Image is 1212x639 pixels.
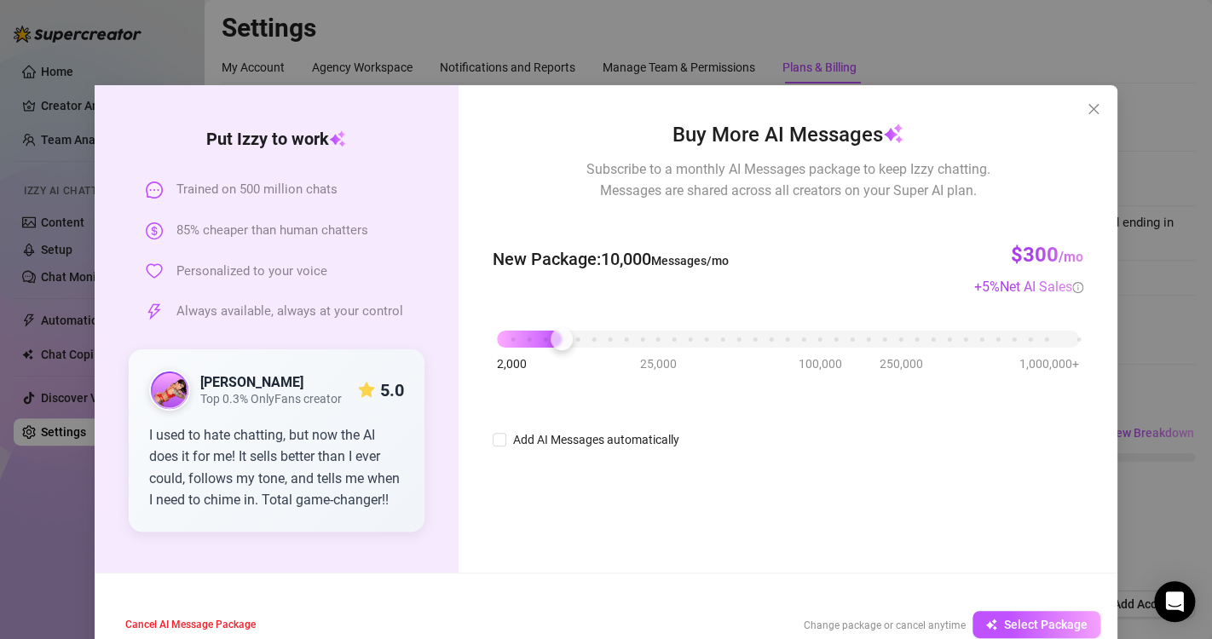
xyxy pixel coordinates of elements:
[1080,102,1107,116] span: Close
[112,611,269,638] button: Cancel AI Message Package
[146,222,163,239] span: dollar
[586,158,990,201] span: Subscribe to a monthly AI Messages package to keep Izzy chatting. Messages are shared across all ...
[1080,95,1107,123] button: Close
[1004,618,1088,631] span: Select Package
[651,254,729,268] span: Messages/mo
[146,181,163,199] span: message
[146,303,163,320] span: thunderbolt
[200,374,303,390] strong: [PERSON_NAME]
[513,430,679,449] div: Add AI Messages automatically
[799,354,842,373] span: 100,000
[1154,581,1195,622] div: Open Intercom Messenger
[149,424,404,511] div: I used to hate chatting, but now the AI does it for me! It sells better than I ever could, follow...
[974,279,1083,295] span: + 5 %
[176,221,368,241] span: 85% cheaper than human chatters
[880,354,923,373] span: 250,000
[151,371,188,409] img: public
[804,619,966,631] span: Change package or cancel anytime
[176,262,327,282] span: Personalized to your voice
[206,129,346,149] strong: Put Izzy to work
[176,302,403,322] span: Always available, always at your control
[497,354,527,373] span: 2,000
[200,392,342,406] span: Top 0.3% OnlyFans creator
[176,180,338,200] span: Trained on 500 million chats
[640,354,677,373] span: 25,000
[146,262,163,279] span: heart
[672,119,903,152] span: Buy More AI Messages
[493,246,729,273] span: New Package : 10,000
[972,611,1100,638] button: Select Package
[1000,276,1083,297] div: Net AI Sales
[125,619,256,630] span: Cancel AI Message Package
[358,382,375,399] span: star
[1087,102,1100,116] span: close
[1059,249,1083,265] span: /mo
[1072,282,1083,293] span: info-circle
[1019,354,1079,373] span: 1,000,000+
[1011,242,1083,269] h3: $300
[380,380,404,400] strong: 5.0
